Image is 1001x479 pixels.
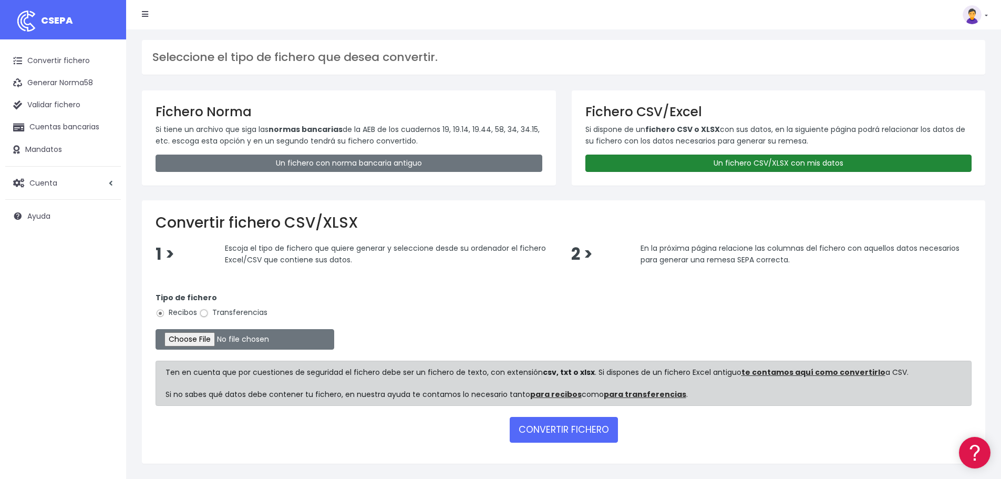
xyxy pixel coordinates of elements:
a: Convertir fichero [5,50,121,72]
a: Ayuda [5,205,121,227]
strong: fichero CSV o XLSX [645,124,720,135]
h3: Fichero CSV/Excel [585,104,972,119]
span: 2 > [571,243,593,266]
h3: Seleccione el tipo de fichero que desea convertir. [152,50,975,64]
a: Un fichero CSV/XLSX con mis datos [585,155,972,172]
span: Escoja el tipo de fichero que quiere generar y seleccione desde su ordenador el fichero Excel/CSV... [225,243,546,265]
span: Cuenta [29,177,57,188]
a: Un fichero con norma bancaria antiguo [156,155,542,172]
img: logo [13,8,39,34]
h3: Fichero Norma [156,104,542,119]
strong: normas bancarias [269,124,343,135]
span: CSEPA [41,14,73,27]
span: En la próxima página relacione las columnas del fichero con aquellos datos necesarios para genera... [641,243,959,265]
a: Cuenta [5,172,121,194]
label: Recibos [156,307,197,318]
a: te contamos aquí como convertirlo [741,367,885,378]
div: Ten en cuenta que por cuestiones de seguridad el fichero debe ser un fichero de texto, con extens... [156,361,972,406]
a: para transferencias [604,389,686,400]
a: Validar fichero [5,94,121,116]
h2: Convertir fichero CSV/XLSX [156,214,972,232]
label: Transferencias [199,307,267,318]
img: profile [963,5,982,24]
p: Si tiene un archivo que siga las de la AEB de los cuadernos 19, 19.14, 19.44, 58, 34, 34.15, etc.... [156,124,542,147]
a: para recibos [530,389,582,400]
button: CONVERTIR FICHERO [510,417,618,442]
strong: Tipo de fichero [156,292,217,303]
a: Generar Norma58 [5,72,121,94]
span: Ayuda [27,211,50,221]
span: 1 > [156,243,174,266]
strong: csv, txt o xlsx [543,367,595,378]
a: Cuentas bancarias [5,116,121,138]
p: Si dispone de un con sus datos, en la siguiente página podrá relacionar los datos de su fichero c... [585,124,972,147]
a: Mandatos [5,139,121,161]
